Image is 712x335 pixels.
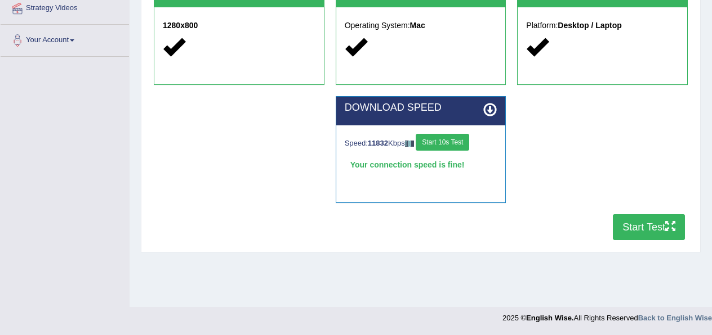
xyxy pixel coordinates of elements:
[416,134,469,151] button: Start 10s Test
[526,314,573,322] strong: English Wise.
[405,141,414,147] img: ajax-loader-fb-connection.gif
[502,307,712,323] div: 2025 © All Rights Reserved
[345,102,497,114] h2: DOWNLOAD SPEED
[526,21,679,30] h5: Platform:
[613,214,685,240] button: Start Test
[345,21,497,30] h5: Operating System:
[345,156,497,173] div: Your connection speed is fine!
[368,139,388,147] strong: 11832
[1,25,129,53] a: Your Account
[345,134,497,153] div: Speed: Kbps
[410,21,425,30] strong: Mac
[558,21,622,30] strong: Desktop / Laptop
[638,314,712,322] a: Back to English Wise
[163,21,198,30] strong: 1280x800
